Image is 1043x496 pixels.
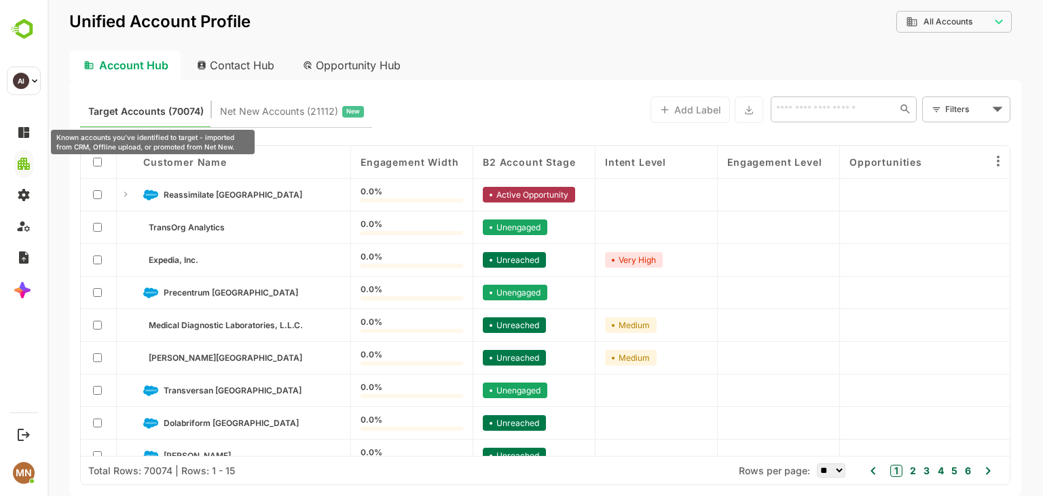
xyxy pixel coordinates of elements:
[313,156,411,168] span: Engagement Width
[299,103,312,120] span: New
[557,350,609,366] div: Medium
[858,16,943,28] div: All Accounts
[313,416,416,431] div: 0.0%
[802,156,875,168] span: Opportunities
[603,96,682,123] button: Add Label
[313,318,416,333] div: 0.0%
[101,222,177,232] span: TransOrg Analytics
[14,425,33,444] button: Logout
[680,156,774,168] span: Engagement Level
[313,383,416,398] div: 0.0%
[435,252,498,268] div: Unreached
[843,465,855,477] button: 1
[435,383,500,398] div: Unengaged
[313,285,416,300] div: 0.0%
[898,102,941,116] div: Filters
[435,415,498,431] div: Unreached
[435,187,528,202] div: Active Opportunity
[172,103,291,120] span: Net New Accounts ( 21112 )
[557,156,619,168] span: Intent Level
[557,252,615,268] div: Very High
[116,385,254,395] span: Transversan Colombia
[914,463,923,478] button: 6
[435,317,498,333] div: Unreached
[139,50,239,80] div: Contact Hub
[13,462,35,484] div: MN
[435,350,498,366] div: Unreached
[244,50,365,80] div: Opportunity Hub
[687,96,716,123] button: Export the selected data as CSV
[557,317,609,333] div: Medium
[116,450,183,461] span: Popish Israel
[876,17,925,26] span: All Accounts
[887,463,896,478] button: 4
[313,448,416,463] div: 0.0%
[900,463,910,478] button: 5
[13,73,29,89] div: AI
[96,156,179,168] span: Customer Name
[435,285,500,300] div: Unengaged
[896,95,963,124] div: Filters
[22,14,203,30] p: Unified Account Profile
[859,463,868,478] button: 2
[313,188,416,202] div: 0.0%
[41,103,156,120] span: Target Accounts (70074)
[41,465,187,476] div: Total Rows: 70074 | Rows: 1 - 15
[435,156,528,168] span: B2 Account Stage
[116,190,255,200] span: Reassimilate Argentina
[313,253,416,268] div: 0.0%
[116,418,251,428] span: Dolabriform Thailand
[849,9,964,35] div: All Accounts
[101,320,255,330] span: Medical Diagnostic Laboratories, L.L.C.
[101,255,151,265] span: Expedia, Inc.
[313,220,416,235] div: 0.0%
[691,465,763,476] span: Rows per page:
[435,219,500,235] div: Unengaged
[7,16,41,42] img: BambooboxLogoMark.f1c84d78b4c51b1a7b5f700c9845e183.svg
[101,353,255,363] span: Gannon University
[873,463,882,478] button: 3
[313,351,416,366] div: 0.0%
[22,50,133,80] div: Account Hub
[435,448,498,463] div: Unreached
[116,287,251,298] span: Precentrum Sri Lanka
